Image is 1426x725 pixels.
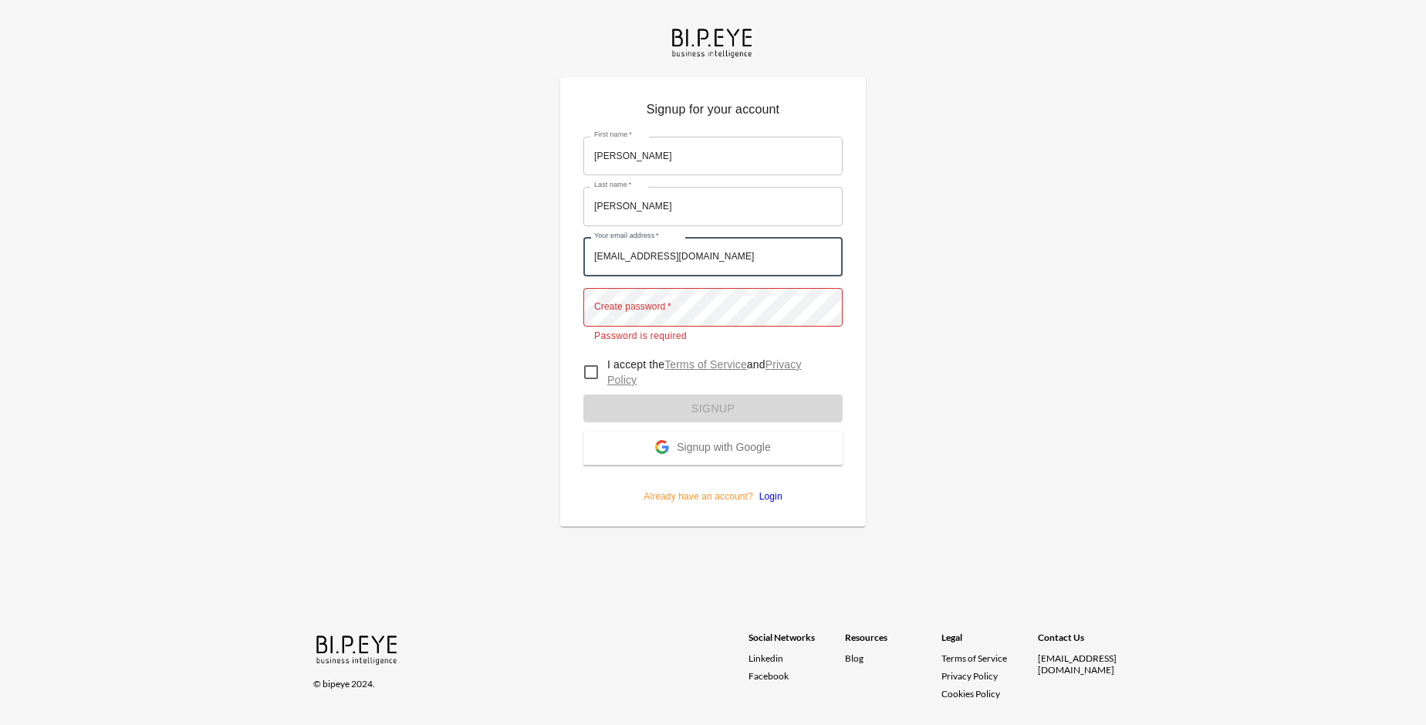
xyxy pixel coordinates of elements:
button: Signup with Google [583,432,843,465]
span: Linkedin [748,652,783,664]
label: Last name [594,180,631,190]
p: Signup for your account [583,100,843,125]
p: Already have an account? [583,465,843,503]
p: Password is required [594,329,832,344]
p: I accept the and [607,357,830,388]
div: © bipeye 2024. [313,669,727,689]
div: Social Networks [748,632,845,652]
a: Login [753,491,782,502]
a: Privacy Policy [941,670,998,682]
img: bipeye-logo [669,25,757,59]
a: Blog [845,652,863,664]
a: Facebook [748,670,845,682]
a: Terms of Service [941,652,1032,664]
label: First name [594,130,632,140]
div: Contact Us [1038,632,1134,652]
a: Linkedin [748,652,845,664]
img: bipeye-logo [313,632,402,666]
span: Facebook [748,670,789,682]
div: Legal [941,632,1038,652]
a: Terms of Service [664,358,747,371]
a: Privacy Policy [607,358,802,386]
a: Cookies Policy [941,688,1000,700]
div: Resources [845,632,941,652]
label: Your email address [594,231,659,241]
span: Signup with Google [677,441,770,456]
div: [EMAIL_ADDRESS][DOMAIN_NAME] [1038,652,1134,676]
